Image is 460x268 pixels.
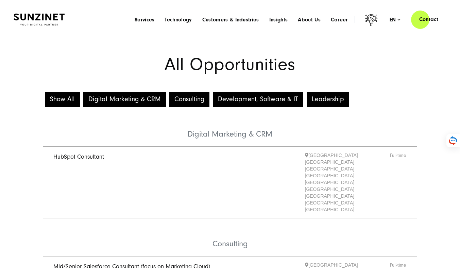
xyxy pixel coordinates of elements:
[307,92,349,107] button: Leadership
[169,92,209,107] button: Consulting
[83,92,166,107] button: Digital Marketing & CRM
[269,16,288,23] a: Insights
[14,14,65,25] img: SUNZINET Full Service Digital Agentur
[43,109,417,147] li: Digital Marketing & CRM
[45,92,80,107] button: Show All
[411,10,446,29] a: Contact
[53,153,104,160] a: HubSpot Consultant
[305,152,390,213] span: [GEOGRAPHIC_DATA] [GEOGRAPHIC_DATA] [GEOGRAPHIC_DATA] [GEOGRAPHIC_DATA] [GEOGRAPHIC_DATA] [GEOGRA...
[165,16,192,23] a: Technology
[43,218,417,256] li: Consulting
[390,16,401,23] div: en
[135,16,155,23] a: Services
[14,56,446,73] h1: All Opportunities
[213,92,303,107] button: Development, Software & IT
[298,16,321,23] a: About Us
[390,152,407,213] span: Full-time
[202,16,259,23] a: Customers & Industries
[331,16,348,23] a: Career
